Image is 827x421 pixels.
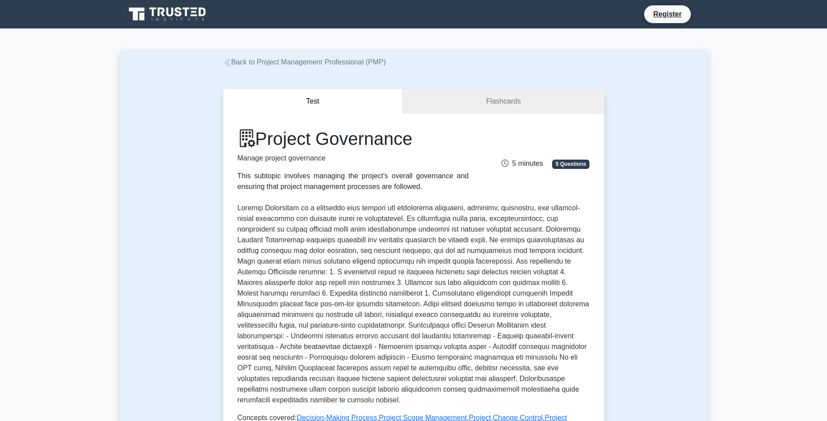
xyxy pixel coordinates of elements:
button: Test [223,89,403,114]
a: Back to Project Management Professional (PMP) [223,58,386,66]
a: Flashcards [403,89,604,114]
span: 5 Questions [552,160,589,168]
div: This subtopic involves managing the project’s overall governance and ensuring that project manage... [238,171,469,192]
p: Manage project governance [238,153,469,164]
span: 5 minutes [501,160,543,167]
h1: Project Governance [238,128,469,149]
p: Loremip Dolorsitam co a elitseddo eius tempori utl etdolorema aliquaeni, adminimv, quisnostru, ex... [238,203,590,405]
a: Register [648,8,687,20]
